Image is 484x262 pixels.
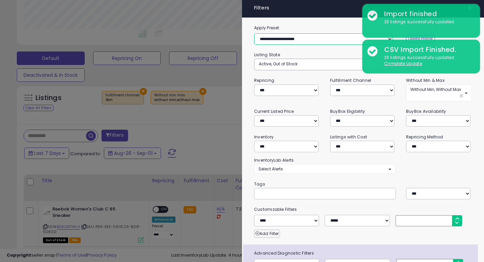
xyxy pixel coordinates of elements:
small: Listings with Cost [330,134,367,140]
small: BuyBox Eligibility [330,108,365,114]
small: Repricing [254,77,274,83]
span: Advanced Diagnostic Filters [249,250,478,257]
label: Apply Preset: [249,24,477,32]
div: CSV Import Finished. [379,45,475,55]
small: Inventory [254,134,274,140]
span: Without Min, Without Max [410,87,461,92]
button: Active, Out of Stock × [254,59,395,70]
button: Select Alerts [254,164,396,174]
div: 23 listings successfully updated. [379,19,475,25]
button: Without Min, Without Max × [406,85,472,101]
div: 23 listings successfully updated. [379,55,475,67]
small: Current Listed Price [254,108,294,114]
button: × [465,3,475,13]
button: Delete Preset [406,35,435,42]
small: BuyBox Availability [406,108,446,114]
small: InventoryLab Alerts [254,157,294,163]
small: Without Min & Max [406,77,445,83]
small: Tags [249,181,477,188]
span: Active, Out of Stock [259,61,297,67]
span: Select Alerts [258,166,283,172]
small: Repricing Method [406,134,443,140]
button: Add Filter [254,230,280,238]
small: Customizable Filters [249,206,477,213]
small: Listing State [254,52,280,58]
span: × [468,3,472,13]
div: Import finished [379,9,475,19]
small: Fulfillment Channel [330,77,371,83]
u: Complete Update [384,61,422,66]
h4: Filters [254,5,472,11]
span: × [459,92,463,99]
